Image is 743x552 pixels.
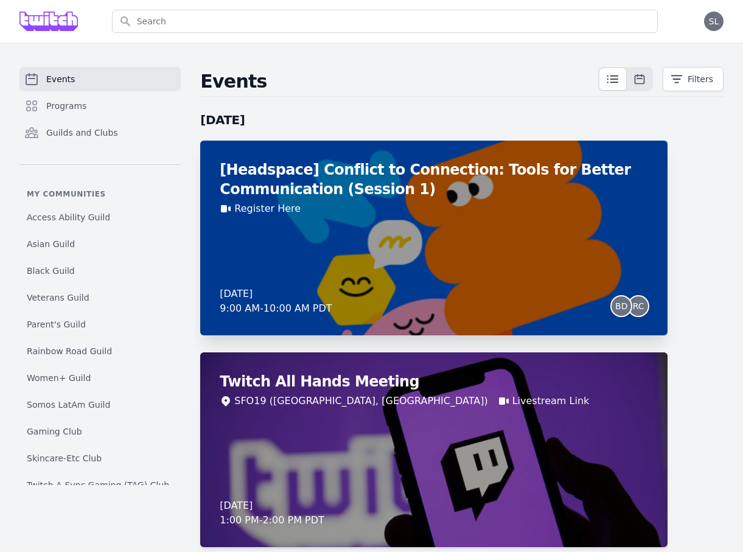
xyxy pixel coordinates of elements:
[19,340,181,362] a: Rainbow Road Guild
[200,111,668,128] h2: [DATE]
[27,318,86,330] span: Parent's Guild
[27,238,75,250] span: Asian Guild
[19,189,181,199] p: My communities
[709,17,719,26] span: SL
[200,71,598,93] h2: Events
[220,160,648,199] h2: [Headspace] Conflict to Connection: Tools for Better Communication (Session 1)
[27,211,110,223] span: Access Ability Guild
[19,421,181,442] a: Gaming Club
[27,425,82,438] span: Gaming Club
[704,12,724,31] button: SL
[19,260,181,282] a: Black Guild
[615,302,627,310] span: BD
[19,67,181,485] nav: Sidebar
[200,352,668,547] a: Twitch All Hands MeetingSFO19 ([GEOGRAPHIC_DATA], [GEOGRAPHIC_DATA])Livestream Link[DATE]1:00 PM-...
[19,94,181,118] a: Programs
[19,12,78,31] img: Grove
[27,292,89,304] span: Veterans Guild
[19,233,181,255] a: Asian Guild
[19,394,181,416] a: Somos LatAm Guild
[200,141,668,335] a: [Headspace] Conflict to Connection: Tools for Better Communication (Session 1)Register Here[DATE]...
[220,498,324,528] div: [DATE] 1:00 PM - 2:00 PM PDT
[112,10,658,33] input: Search
[27,345,112,357] span: Rainbow Road Guild
[220,287,332,316] div: [DATE] 9:00 AM - 10:00 AM PDT
[19,206,181,228] a: Access Ability Guild
[27,265,75,277] span: Black Guild
[46,127,118,139] span: Guilds and Clubs
[19,67,181,91] a: Events
[27,479,169,491] span: Twitch A-Sync Gaming (TAG) Club
[19,474,181,496] a: Twitch A-Sync Gaming (TAG) Club
[27,399,110,411] span: Somos LatAm Guild
[27,452,102,464] span: Skincare-Etc Club
[663,67,724,91] button: Filters
[46,73,75,85] span: Events
[512,394,590,408] a: Livestream Link
[633,302,644,310] span: RC
[19,121,181,145] a: Guilds and Clubs
[234,394,487,408] div: SFO19 ([GEOGRAPHIC_DATA], [GEOGRAPHIC_DATA])
[220,372,648,391] h2: Twitch All Hands Meeting
[234,201,301,216] a: Register Here
[46,100,86,112] span: Programs
[19,447,181,469] a: Skincare-Etc Club
[27,372,91,384] span: Women+ Guild
[19,313,181,335] a: Parent's Guild
[19,367,181,389] a: Women+ Guild
[19,287,181,309] a: Veterans Guild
